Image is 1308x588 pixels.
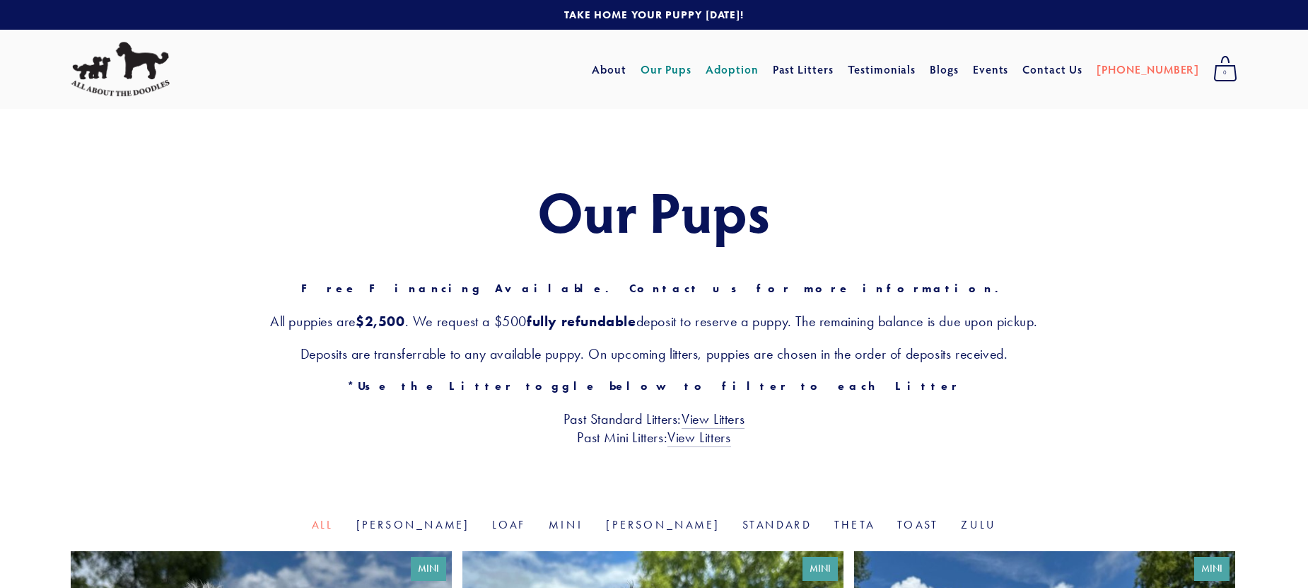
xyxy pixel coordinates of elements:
h3: Deposits are transferrable to any available puppy. On upcoming litters, puppies are chosen in the... [71,345,1237,363]
a: Toast [897,518,938,531]
a: Loaf [492,518,526,531]
a: Standard [742,518,812,531]
strong: *Use the Litter toggle below to filter to each Litter [347,379,960,393]
a: Adoption [706,57,759,82]
a: Mini [549,518,583,531]
a: [PHONE_NUMBER] [1097,57,1199,82]
strong: $2,500 [356,313,405,330]
h1: Our Pups [71,180,1237,242]
a: [PERSON_NAME] [356,518,470,531]
a: Contact Us [1022,57,1082,82]
a: Testimonials [848,57,916,82]
h3: All puppies are . We request a $500 deposit to reserve a puppy. The remaining balance is due upon... [71,312,1237,330]
a: Past Litters [773,62,834,76]
a: View Litters [667,429,730,447]
a: Zulu [961,518,996,531]
a: About [592,57,626,82]
h3: Past Standard Litters: Past Mini Litters: [71,410,1237,446]
a: Blogs [930,57,959,82]
a: Theta [834,518,875,531]
a: View Litters [682,410,744,429]
a: Events [973,57,1009,82]
a: Our Pups [641,57,692,82]
a: 0 items in cart [1206,52,1244,87]
img: All About The Doodles [71,42,170,97]
a: [PERSON_NAME] [606,518,720,531]
a: All [312,518,334,531]
strong: fully refundable [527,313,636,330]
span: 0 [1213,64,1237,82]
strong: Free Financing Available. Contact us for more information. [301,282,1008,295]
